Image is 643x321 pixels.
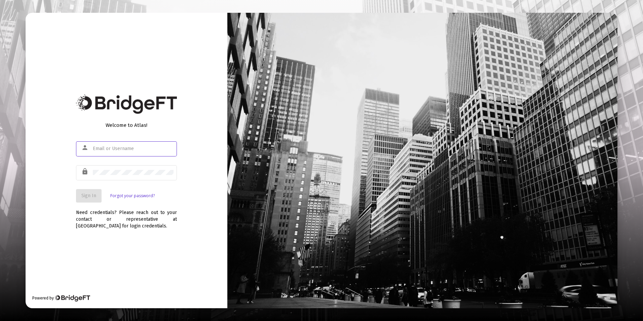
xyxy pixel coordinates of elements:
[76,122,177,129] div: Welcome to Atlas!
[81,144,89,152] mat-icon: person
[93,146,174,151] input: Email or Username
[76,203,177,229] div: Need credentials? Please reach out to your contact or representative at [GEOGRAPHIC_DATA] for log...
[76,95,177,114] img: Bridge Financial Technology Logo
[110,192,155,199] a: Forgot your password?
[76,189,102,203] button: Sign In
[81,193,96,199] span: Sign In
[32,295,90,301] div: Powered by
[54,295,90,301] img: Bridge Financial Technology Logo
[81,168,89,176] mat-icon: lock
